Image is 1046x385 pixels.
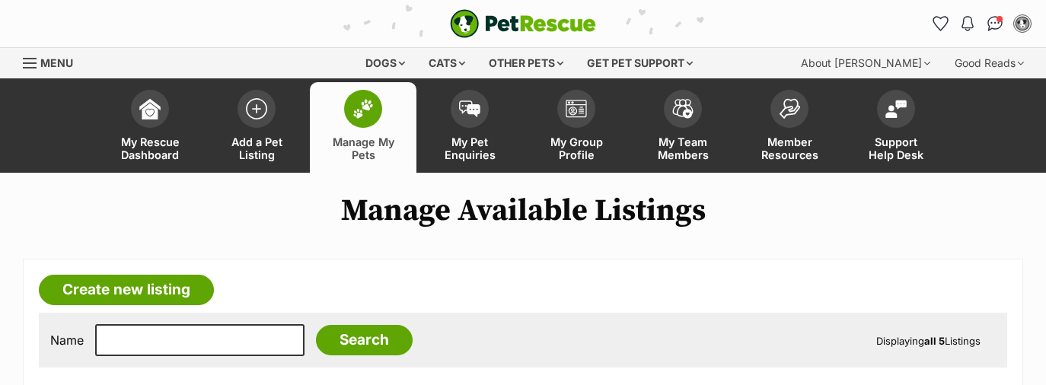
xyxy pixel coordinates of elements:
a: My Team Members [630,82,736,173]
a: My Group Profile [523,82,630,173]
span: My Team Members [649,135,717,161]
a: Manage My Pets [310,82,416,173]
span: Menu [40,56,73,69]
label: Name [50,333,84,347]
a: Conversations [983,11,1007,36]
input: Search [316,325,413,355]
img: add-pet-listing-icon-0afa8454b4691262ce3f59096e99ab1cd57d4a30225e0717b998d2c9b9846f56.svg [246,98,267,119]
img: member-resources-icon-8e73f808a243e03378d46382f2149f9095a855e16c252ad45f914b54edf8863c.svg [779,98,800,119]
a: My Pet Enquiries [416,82,523,173]
img: dashboard-icon-eb2f2d2d3e046f16d808141f083e7271f6b2e854fb5c12c21221c1fb7104beca.svg [139,98,161,119]
button: My account [1010,11,1035,36]
div: Good Reads [944,48,1035,78]
div: Get pet support [576,48,703,78]
div: Dogs [355,48,416,78]
span: Member Resources [755,135,824,161]
ul: Account quick links [928,11,1035,36]
img: group-profile-icon-3fa3cf56718a62981997c0bc7e787c4b2cf8bcc04b72c1350f741eb67cf2f40e.svg [566,100,587,118]
img: help-desk-icon-fdf02630f3aa405de69fd3d07c3f3aa587a6932b1a1747fa1d2bba05be0121f9.svg [885,100,907,118]
div: About [PERSON_NAME] [790,48,941,78]
a: Create new listing [39,275,214,305]
img: chat-41dd97257d64d25036548639549fe6c8038ab92f7586957e7f3b1b290dea8141.svg [987,16,1003,31]
button: Notifications [955,11,980,36]
a: Member Resources [736,82,843,173]
span: Manage My Pets [329,135,397,161]
img: team-members-icon-5396bd8760b3fe7c0b43da4ab00e1e3bb1a5d9ba89233759b79545d2d3fc5d0d.svg [672,99,694,119]
strong: all 5 [924,335,945,347]
img: logo-e224e6f780fb5917bec1dbf3a21bbac754714ae5b6737aabdf751b685950b380.svg [450,9,596,38]
img: manage-my-pets-icon-02211641906a0b7f246fdf0571729dbe1e7629f14944591b6c1af311fb30b64b.svg [352,99,374,119]
a: Favourites [928,11,952,36]
a: Support Help Desk [843,82,949,173]
span: Support Help Desk [862,135,930,161]
img: pet-enquiries-icon-7e3ad2cf08bfb03b45e93fb7055b45f3efa6380592205ae92323e6603595dc1f.svg [459,100,480,117]
span: My Pet Enquiries [435,135,504,161]
a: Menu [23,48,84,75]
a: My Rescue Dashboard [97,82,203,173]
span: My Rescue Dashboard [116,135,184,161]
div: Other pets [478,48,574,78]
img: notifications-46538b983faf8c2785f20acdc204bb7945ddae34d4c08c2a6579f10ce5e182be.svg [961,16,974,31]
img: Sonja Olsen profile pic [1015,16,1030,31]
a: PetRescue [450,9,596,38]
span: My Group Profile [542,135,611,161]
span: Add a Pet Listing [222,135,291,161]
a: Add a Pet Listing [203,82,310,173]
span: Displaying Listings [876,335,981,347]
div: Cats [418,48,476,78]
